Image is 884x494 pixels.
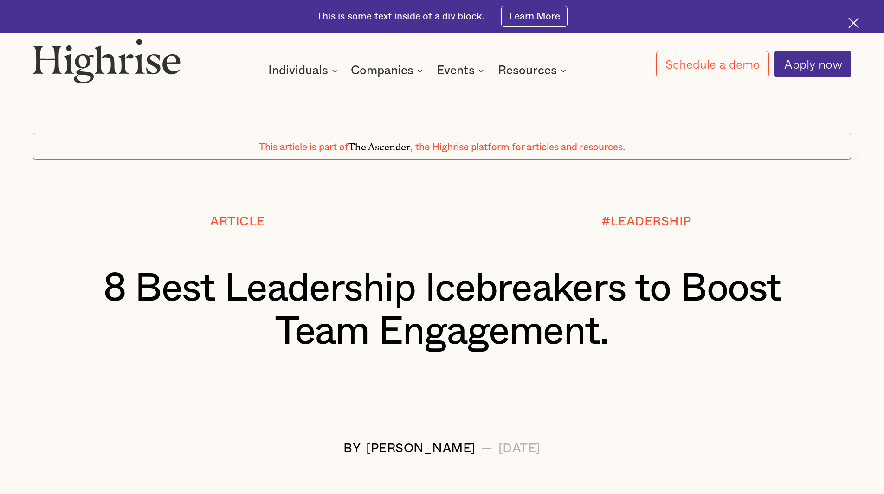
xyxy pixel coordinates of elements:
[366,442,476,455] div: [PERSON_NAME]
[656,51,769,77] a: Schedule a demo
[601,215,691,228] div: #LEADERSHIP
[774,51,851,77] a: Apply now
[437,65,475,76] div: Events
[437,65,487,76] div: Events
[410,142,625,152] span: , the Highrise platform for articles and resources.
[268,65,340,76] div: Individuals
[351,65,426,76] div: Companies
[343,442,361,455] div: BY
[210,215,265,228] div: Article
[481,442,493,455] div: —
[498,442,541,455] div: [DATE]
[316,10,484,23] div: This is some text inside of a div block.
[268,65,328,76] div: Individuals
[67,267,817,354] h1: 8 Best Leadership Icebreakers to Boost Team Engagement.
[848,18,859,28] img: Cross icon
[33,38,181,83] img: Highrise logo
[498,65,557,76] div: Resources
[498,65,569,76] div: Resources
[348,139,410,150] span: The Ascender
[501,6,568,27] a: Learn More
[259,142,348,152] span: This article is part of
[351,65,413,76] div: Companies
